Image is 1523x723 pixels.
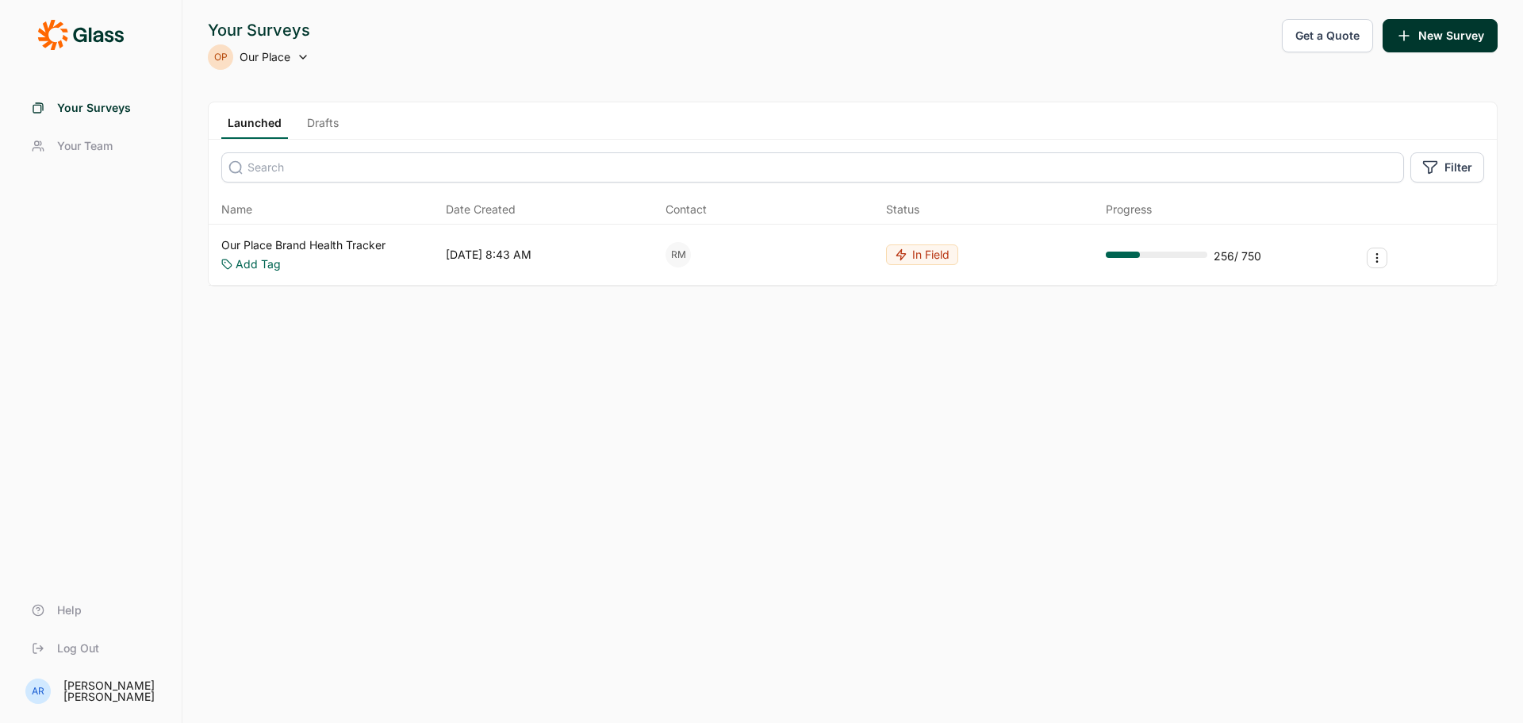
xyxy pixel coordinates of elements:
span: Name [221,202,252,217]
div: Status [886,202,919,217]
button: Survey Actions [1367,248,1387,268]
div: RM [666,242,691,267]
button: New Survey [1383,19,1498,52]
div: Progress [1106,202,1152,217]
a: Our Place Brand Health Tracker [221,237,386,253]
span: Help [57,602,82,618]
input: Search [221,152,1404,183]
div: Your Surveys [208,19,310,41]
span: Filter [1444,160,1472,175]
span: Date Created [446,202,516,217]
div: Contact [666,202,707,217]
div: AR [25,679,51,704]
a: Drafts [301,115,345,139]
div: [PERSON_NAME] [PERSON_NAME] [63,680,163,702]
div: OP [208,44,233,70]
a: Launched [221,115,288,139]
button: In Field [886,244,958,265]
span: Your Team [57,138,113,154]
button: Filter [1410,152,1484,183]
div: [DATE] 8:43 AM [446,247,531,263]
span: Our Place [240,49,290,65]
span: Your Surveys [57,100,131,116]
button: Get a Quote [1282,19,1373,52]
span: Log Out [57,640,99,656]
div: 256 / 750 [1214,248,1261,264]
a: Add Tag [236,256,281,272]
